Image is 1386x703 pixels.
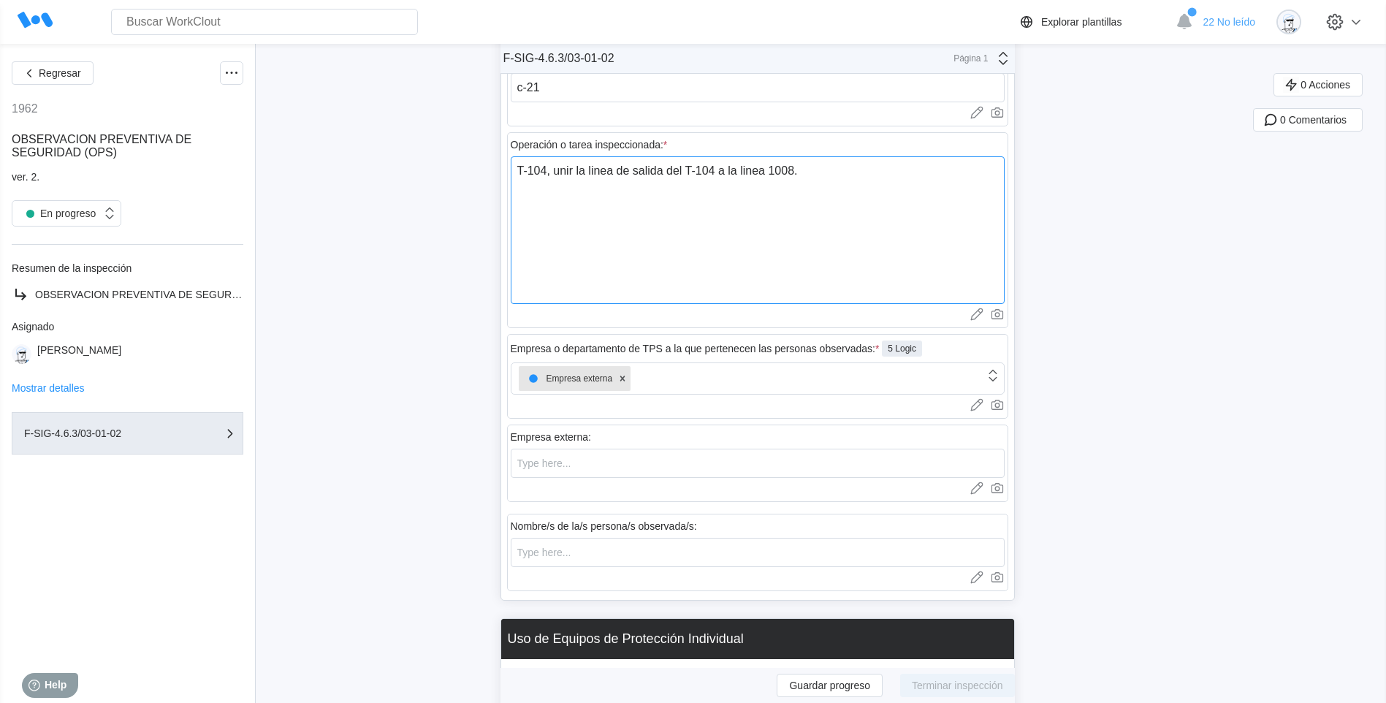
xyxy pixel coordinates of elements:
[882,341,922,357] div: 5 Logic
[12,262,243,274] div: Resumen de la inspección
[508,631,744,647] div: Uso de Equipos de Protección Individual
[12,133,191,159] span: OBSERVACION PREVENTIVA DE SEGURIDAD (OPS)
[789,680,870,691] span: Guardar progreso
[511,520,697,532] div: Nombre/s de la/s persona/s observada/s:
[111,9,418,35] input: Buscar WorkClout
[37,344,121,364] div: [PERSON_NAME]
[511,156,1005,304] textarea: T-104, unir la linea de salida del T-104 a la linea 1008.
[912,680,1003,691] span: Terminar inspección
[511,73,1005,102] input: Type here...
[511,449,1005,478] input: Type here...
[900,674,1015,697] button: Terminar inspección
[1203,16,1255,28] span: 22 No leído
[511,343,880,354] div: Empresa o departamento de TPS a la que pertenecen las personas observadas:
[777,674,883,697] button: Guardar progreso
[1301,80,1350,90] span: 0 Acciones
[12,344,31,364] img: clout-01.png
[511,139,668,151] div: Operación o tarea inspeccionada:
[1280,115,1347,125] span: 0 Comentarios
[12,61,94,85] button: Regresar
[1253,108,1363,132] button: 0 Comentarios
[12,102,38,115] div: 1962
[12,383,85,393] button: Mostrar detalles
[1273,73,1363,96] button: 0 Acciones
[1041,16,1122,28] div: Explorar plantillas
[1276,9,1301,34] img: clout-01.png
[12,412,243,455] button: F-SIG-4.6.3/03-01-02
[24,428,170,438] div: F-SIG-4.6.3/03-01-02
[1018,13,1169,31] a: Explorar plantillas
[503,52,614,65] div: F-SIG-4.6.3/03-01-02
[511,538,1005,567] input: Type here...
[12,286,243,303] a: OBSERVACION PREVENTIVA DE SEGURIDAD (OPS)
[39,68,81,78] span: Regresar
[523,368,613,389] div: Empresa externa
[12,321,243,332] div: Asignado
[20,203,96,224] div: En progreso
[952,53,989,64] div: Página 1
[12,171,243,183] div: ver. 2.
[35,289,287,300] span: OBSERVACION PREVENTIVA DE SEGURIDAD (OPS)
[511,431,592,443] div: Empresa externa:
